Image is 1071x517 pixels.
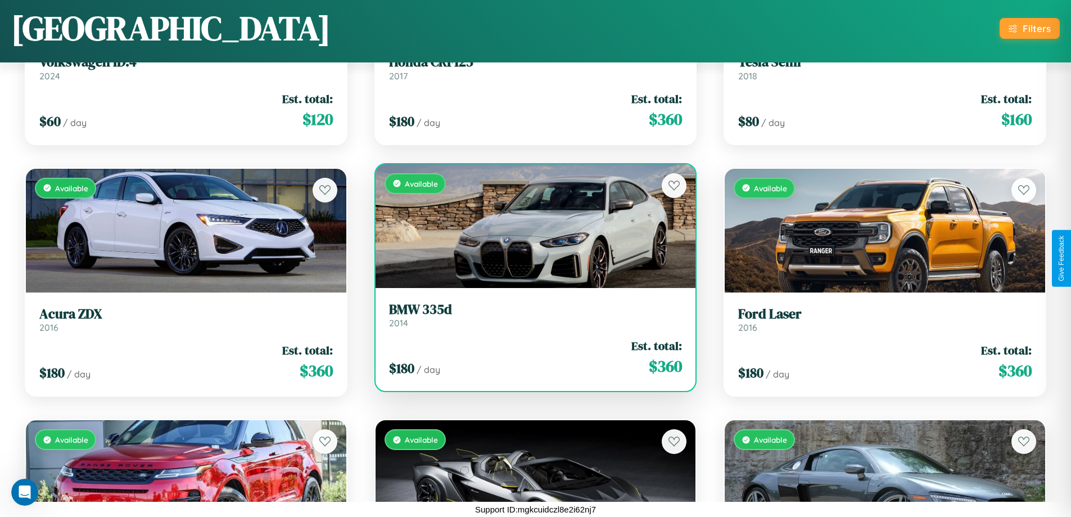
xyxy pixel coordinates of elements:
span: / day [761,117,785,128]
div: Filters [1023,23,1051,34]
span: Available [55,183,88,193]
h3: Tesla Semi [738,54,1032,70]
span: 2014 [389,317,408,329]
span: Est. total: [631,338,682,354]
a: Volkswagen ID.42024 [39,54,333,82]
span: / day [67,368,91,380]
h3: Acura ZDX [39,306,333,322]
span: / day [63,117,87,128]
span: Available [405,179,438,188]
span: $ 120 [302,108,333,131]
span: $ 180 [389,359,414,377]
span: Est. total: [282,342,333,358]
span: $ 160 [1001,108,1032,131]
span: Available [55,435,88,444]
span: $ 360 [300,359,333,382]
iframe: Intercom live chat [11,479,38,506]
a: Ford Laser2016 [738,306,1032,334]
h3: Volkswagen ID.4 [39,54,333,70]
span: 2016 [39,322,58,333]
span: $ 60 [39,112,61,131]
span: 2024 [39,70,60,82]
span: $ 180 [39,363,65,382]
h1: [GEOGRAPHIC_DATA] [11,5,331,51]
span: Available [754,435,787,444]
span: Est. total: [631,91,682,107]
span: $ 80 [738,112,759,131]
a: Acura ZDX2016 [39,306,333,334]
span: Available [754,183,787,193]
span: / day [417,364,440,375]
button: Filters [1000,18,1060,39]
span: Available [405,435,438,444]
span: 2018 [738,70,757,82]
span: 2016 [738,322,757,333]
span: $ 360 [649,108,682,131]
span: Est. total: [282,91,333,107]
span: $ 360 [998,359,1032,382]
span: $ 360 [649,355,682,377]
p: Support ID: mgkcuidczl8e2i62nj7 [475,502,596,517]
a: BMW 335d2014 [389,302,683,329]
span: / day [766,368,789,380]
h3: Ford Laser [738,306,1032,322]
span: Est. total: [981,91,1032,107]
div: Give Feedback [1058,236,1065,281]
span: 2017 [389,70,408,82]
span: $ 180 [738,363,763,382]
h3: BMW 335d [389,302,683,318]
h3: Honda CRF125 [389,54,683,70]
span: / day [417,117,440,128]
a: Tesla Semi2018 [738,54,1032,82]
span: $ 180 [389,112,414,131]
a: Honda CRF1252017 [389,54,683,82]
span: Est. total: [981,342,1032,358]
